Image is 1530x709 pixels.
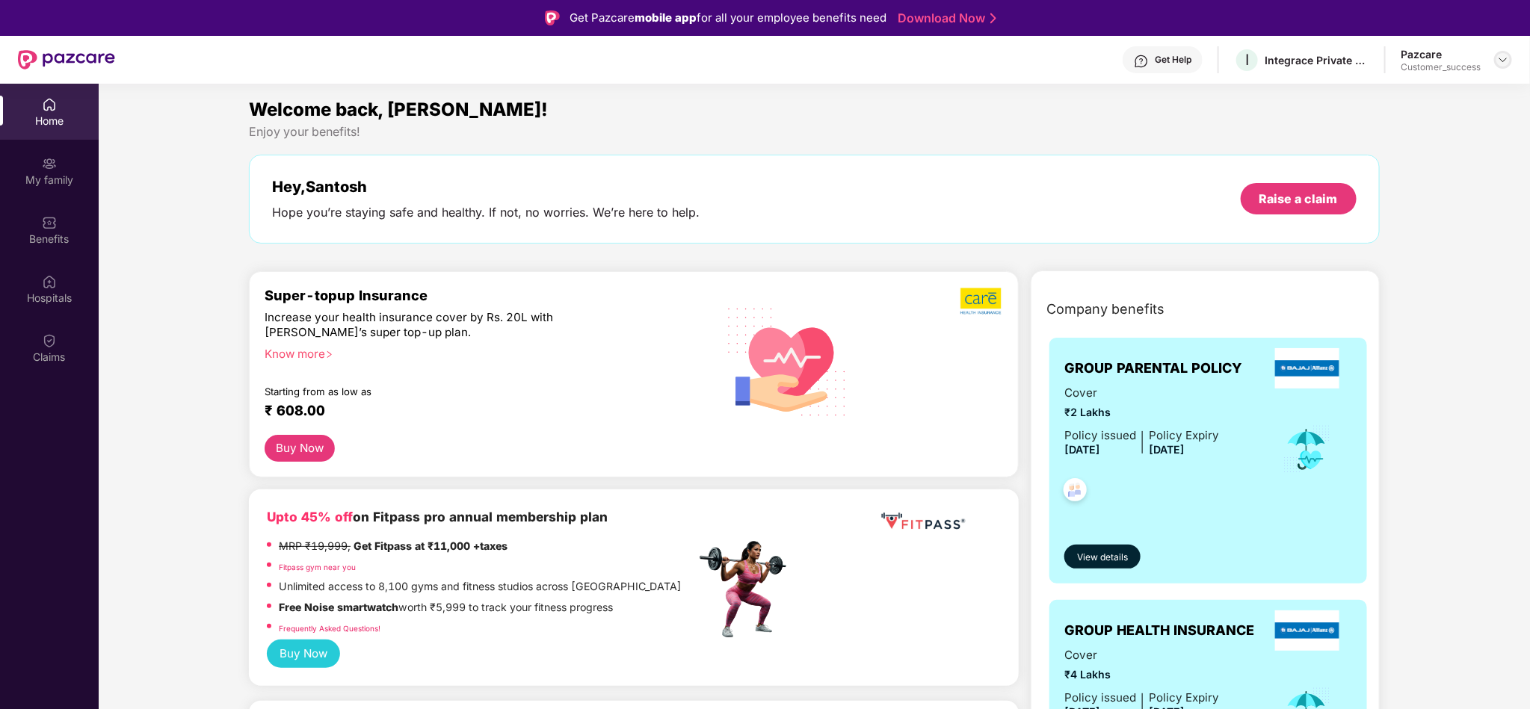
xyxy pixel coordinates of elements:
[272,205,700,220] div: Hope you’re staying safe and healthy. If not, no worries. We’re here to help.
[1155,54,1191,66] div: Get Help
[1275,348,1339,388] img: insurerLogo
[1275,610,1339,651] img: insurerLogo
[279,624,380,633] a: Frequently Asked Questions!
[635,10,697,25] strong: mobile app
[42,97,57,112] img: svg+xml;base64,PHN2ZyBpZD0iSG9tZSIgeG1sbnM9Imh0dHA6Ly93d3cudzMub3JnLzIwMDAvc3ZnIiB3aWR0aD0iMjAiIG...
[1064,620,1254,641] span: GROUP HEALTH INSURANCE
[1283,424,1331,474] img: icon
[354,539,508,552] strong: Get Fitpass at ₹11,000 +taxes
[325,350,333,359] span: right
[42,156,57,171] img: svg+xml;base64,PHN2ZyB3aWR0aD0iMjAiIGhlaWdodD0iMjAiIHZpZXdCb3g9IjAgMCAyMCAyMCIgZmlsbD0ibm9uZSIgeG...
[570,9,887,27] div: Get Pazcare for all your employee benefits need
[265,402,680,420] div: ₹ 608.00
[545,10,560,25] img: Logo
[265,347,686,357] div: Know more
[279,563,356,572] a: Fitpass gym near you
[716,288,859,433] img: svg+xml;base64,PHN2ZyB4bWxucz0iaHR0cDovL3d3dy53My5vcmcvMjAwMC9zdmciIHhtbG5zOnhsaW5rPSJodHRwOi8vd3...
[1064,384,1219,402] span: Cover
[1057,474,1093,510] img: svg+xml;base64,PHN2ZyB4bWxucz0iaHR0cDovL3d3dy53My5vcmcvMjAwMC9zdmciIHdpZHRoPSI0OC45NDMiIGhlaWdodD...
[1259,191,1338,207] div: Raise a claim
[1064,646,1219,664] span: Cover
[267,509,353,524] b: Upto 45% off
[1064,404,1219,421] span: ₹2 Lakhs
[990,10,996,26] img: Stroke
[18,50,115,69] img: New Pazcare Logo
[42,333,57,348] img: svg+xml;base64,PHN2ZyBpZD0iQ2xhaW0iIHhtbG5zPSJodHRwOi8vd3d3LnczLm9yZy8yMDAwL3N2ZyIgd2lkdGg9IjIwIi...
[1149,443,1185,456] span: [DATE]
[265,386,632,396] div: Starting from as low as
[279,599,613,616] p: worth ₹5,999 to track your fitness progress
[1064,443,1100,456] span: [DATE]
[1046,299,1165,320] span: Company benefits
[1149,427,1219,445] div: Policy Expiry
[272,178,700,196] div: Hey, Santosh
[1134,54,1149,69] img: svg+xml;base64,PHN2ZyBpZD0iSGVscC0zMngzMiIgeG1sbnM9Imh0dHA6Ly93d3cudzMub3JnLzIwMDAvc3ZnIiB3aWR0aD...
[1064,689,1136,707] div: Policy issued
[265,310,631,340] div: Increase your health insurance cover by Rs. 20L with [PERSON_NAME]’s super top-up plan.
[898,10,992,26] a: Download Now
[1245,51,1249,69] span: I
[1064,666,1219,683] span: ₹4 Lakhs
[1401,47,1481,61] div: Pazcare
[42,215,57,230] img: svg+xml;base64,PHN2ZyBpZD0iQmVuZWZpdHMiIHhtbG5zPSJodHRwOi8vd3d3LnczLm9yZy8yMDAwL3N2ZyIgd2lkdGg9Ij...
[265,435,335,462] button: Buy Now
[695,537,800,642] img: fpp.png
[249,124,1380,140] div: Enjoy your benefits!
[960,287,1003,315] img: b5dec4f62d2307b9de63beb79f102df3.png
[279,539,351,552] del: MRP ₹19,999,
[267,509,608,524] b: on Fitpass pro annual membership plan
[1077,551,1128,565] span: View details
[1064,427,1136,445] div: Policy issued
[249,99,548,120] span: Welcome back, [PERSON_NAME]!
[267,640,340,668] button: Buy Now
[1064,358,1242,379] span: GROUP PARENTAL POLICY
[42,274,57,289] img: svg+xml;base64,PHN2ZyBpZD0iSG9zcGl0YWxzIiB4bWxucz0iaHR0cDovL3d3dy53My5vcmcvMjAwMC9zdmciIHdpZHRoPS...
[1064,545,1141,569] button: View details
[1265,53,1369,67] div: Integrace Private Limited
[1149,689,1219,707] div: Policy Expiry
[1497,54,1509,66] img: svg+xml;base64,PHN2ZyBpZD0iRHJvcGRvd24tMzJ4MzIiIHhtbG5zPSJodHRwOi8vd3d3LnczLm9yZy8yMDAwL3N2ZyIgd2...
[279,578,682,595] p: Unlimited access to 8,100 gyms and fitness studios across [GEOGRAPHIC_DATA]
[1401,61,1481,73] div: Customer_success
[265,287,695,303] div: Super-topup Insurance
[279,601,398,613] strong: Free Noise smartwatch
[878,507,968,535] img: fppp.png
